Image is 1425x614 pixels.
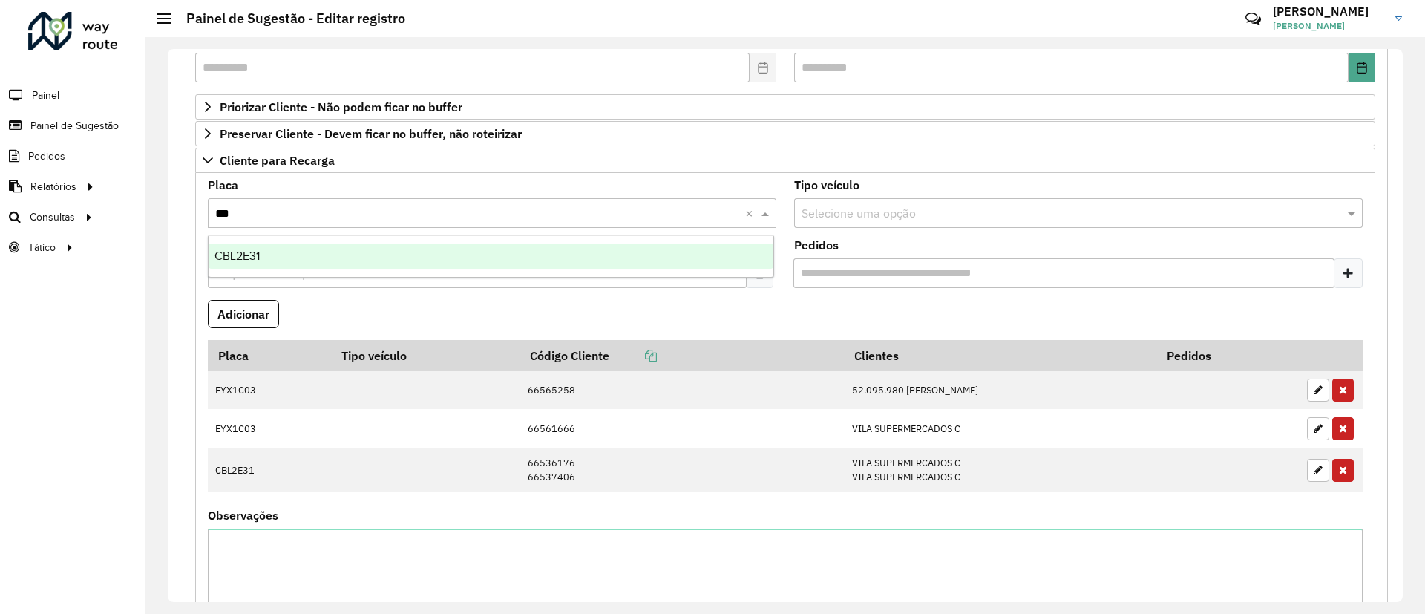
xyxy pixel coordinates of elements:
[520,371,844,410] td: 66565258
[844,409,1156,448] td: VILA SUPERMERCADOS C
[331,340,520,371] th: Tipo veículo
[220,101,462,113] span: Priorizar Cliente - Não podem ficar no buffer
[1156,340,1300,371] th: Pedidos
[794,176,859,194] label: Tipo veículo
[28,148,65,164] span: Pedidos
[32,88,59,103] span: Painel
[195,94,1375,120] a: Priorizar Cliente - Não podem ficar no buffer
[208,340,331,371] th: Placa
[214,249,260,262] span: CBL2E31
[28,240,56,255] span: Tático
[30,179,76,195] span: Relatórios
[520,448,844,491] td: 66536176 66537406
[30,118,119,134] span: Painel de Sugestão
[1237,3,1269,35] a: Contato Rápido
[208,448,331,491] td: CBL2E31
[195,121,1375,146] a: Preservar Cliente - Devem ficar no buffer, não roteirizar
[520,340,844,371] th: Código Cliente
[208,371,331,410] td: EYX1C03
[794,236,839,254] label: Pedidos
[208,409,331,448] td: EYX1C03
[844,371,1156,410] td: 52.095.980 [PERSON_NAME]
[520,409,844,448] td: 66561666
[208,176,238,194] label: Placa
[208,506,278,524] label: Observações
[1349,53,1375,82] button: Choose Date
[195,148,1375,173] a: Cliente para Recarga
[208,300,279,328] button: Adicionar
[220,128,522,140] span: Preservar Cliente - Devem ficar no buffer, não roteirizar
[208,235,774,278] ng-dropdown-panel: Options list
[171,10,405,27] h2: Painel de Sugestão - Editar registro
[745,204,758,222] span: Clear all
[30,209,75,225] span: Consultas
[609,348,657,363] a: Copiar
[844,340,1156,371] th: Clientes
[1273,4,1384,19] h3: [PERSON_NAME]
[220,154,335,166] span: Cliente para Recarga
[844,448,1156,491] td: VILA SUPERMERCADOS C VILA SUPERMERCADOS C
[1273,19,1384,33] span: [PERSON_NAME]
